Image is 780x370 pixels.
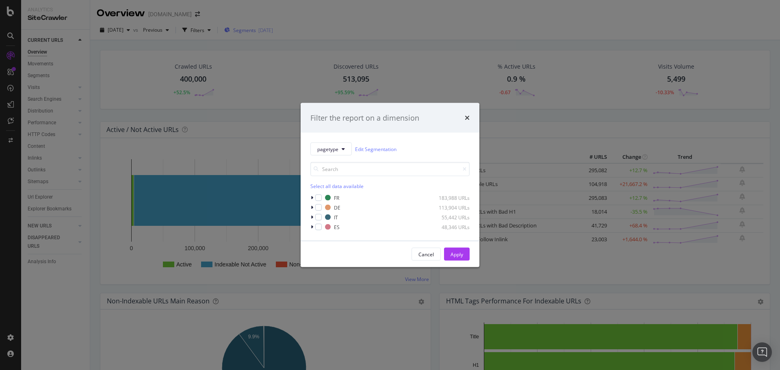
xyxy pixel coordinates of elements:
div: modal [301,103,479,267]
div: Open Intercom Messenger [752,342,772,362]
div: ES [334,223,340,230]
div: times [465,113,470,123]
div: Cancel [418,251,434,257]
div: 183,988 URLs [430,194,470,201]
div: 48,346 URLs [430,223,470,230]
button: pagetype [310,143,352,156]
span: pagetype [317,145,338,152]
button: Cancel [412,248,441,261]
div: FR [334,194,339,201]
div: Apply [451,251,463,257]
div: IT [334,214,338,221]
div: 55,442 URLs [430,214,470,221]
button: Apply [444,248,470,261]
div: 113,904 URLs [430,204,470,211]
a: Edit Segmentation [355,145,396,153]
div: Select all data available [310,183,470,190]
input: Search [310,162,470,176]
div: DE [334,204,340,211]
div: Filter the report on a dimension [310,113,419,123]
